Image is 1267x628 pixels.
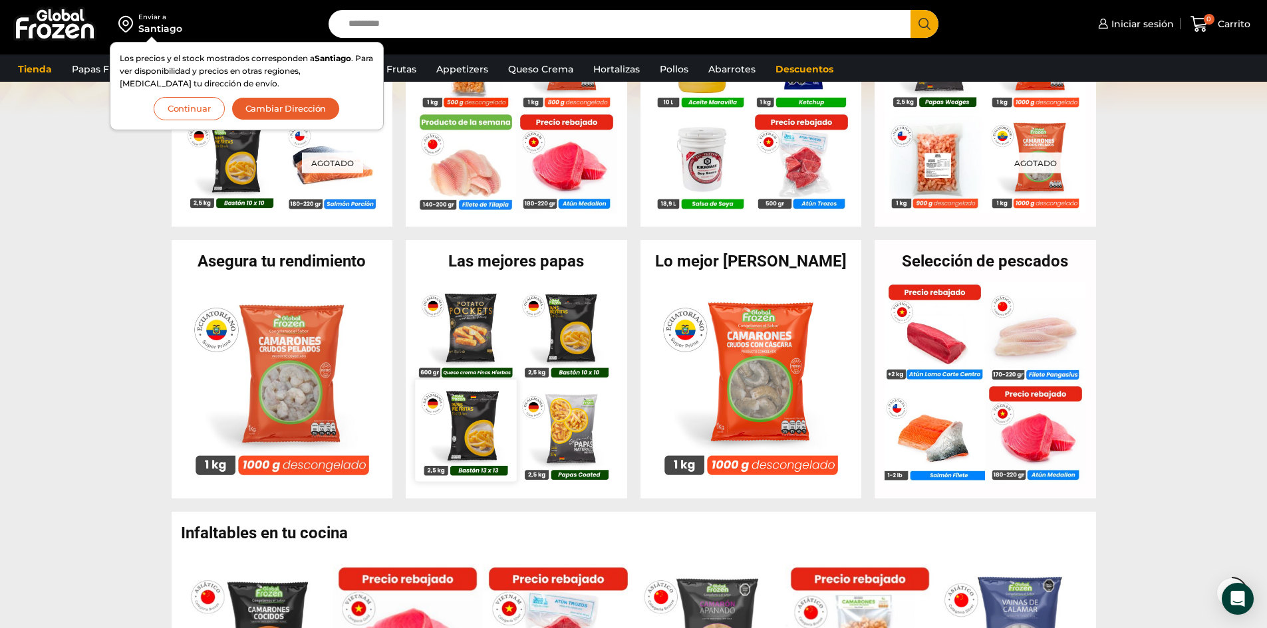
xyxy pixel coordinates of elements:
[406,253,627,269] h2: Las mejores papas
[653,56,695,82] a: Pollos
[702,56,762,82] a: Abarrotes
[138,22,182,35] div: Santiago
[315,53,351,63] strong: Santiago
[769,56,840,82] a: Descuentos
[65,56,136,82] a: Papas Fritas
[1187,9,1254,40] a: 0 Carrito
[301,153,362,173] p: Agotado
[1214,17,1250,31] span: Carrito
[911,10,938,38] button: Search button
[138,13,182,22] div: Enviar a
[118,13,138,35] img: address-field-icon.svg
[587,56,646,82] a: Hortalizas
[875,253,1096,269] h2: Selección de pescados
[501,56,580,82] a: Queso Crema
[1204,14,1214,25] span: 0
[11,56,59,82] a: Tienda
[120,52,374,90] p: Los precios y el stock mostrados corresponden a . Para ver disponibilidad y precios en otras regi...
[430,56,495,82] a: Appetizers
[1005,153,1066,173] p: Agotado
[231,97,341,120] button: Cambiar Dirección
[1108,17,1174,31] span: Iniciar sesión
[1222,583,1254,615] div: Open Intercom Messenger
[172,253,393,269] h2: Asegura tu rendimiento
[154,97,225,120] button: Continuar
[1095,11,1174,37] a: Iniciar sesión
[181,525,1096,541] h2: Infaltables en tu cocina
[640,253,862,269] h2: Lo mejor [PERSON_NAME]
